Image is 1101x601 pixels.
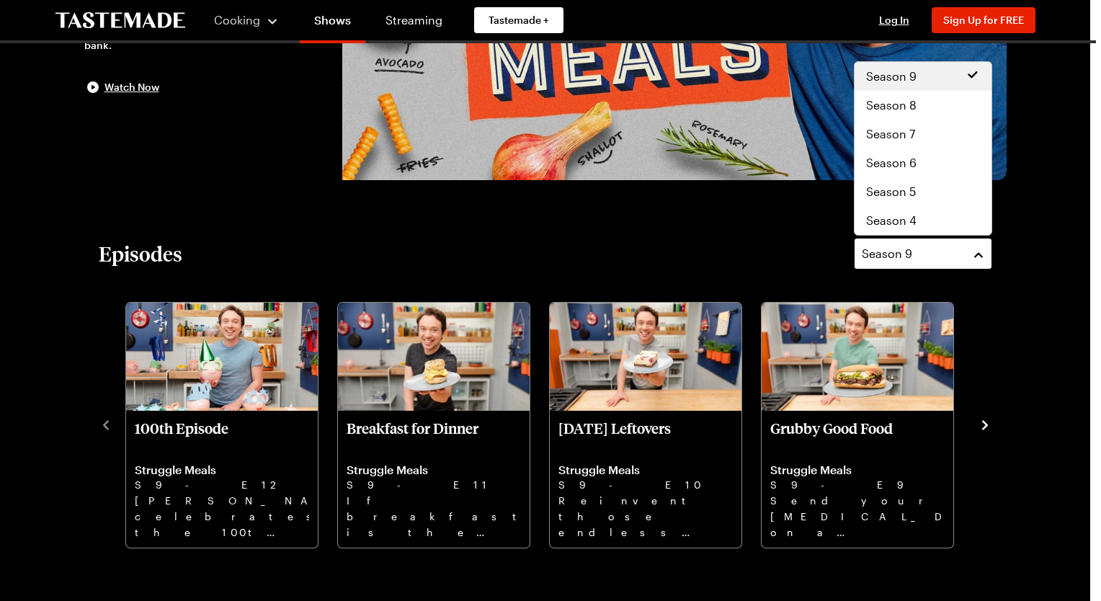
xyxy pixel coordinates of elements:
[854,238,992,270] button: Season 9
[854,61,992,236] div: Season 9
[866,183,916,200] span: Season 5
[866,212,917,229] span: Season 4
[862,245,912,262] span: Season 9
[866,68,917,85] span: Season 9
[866,125,915,143] span: Season 7
[866,97,917,114] span: Season 8
[866,154,917,172] span: Season 6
